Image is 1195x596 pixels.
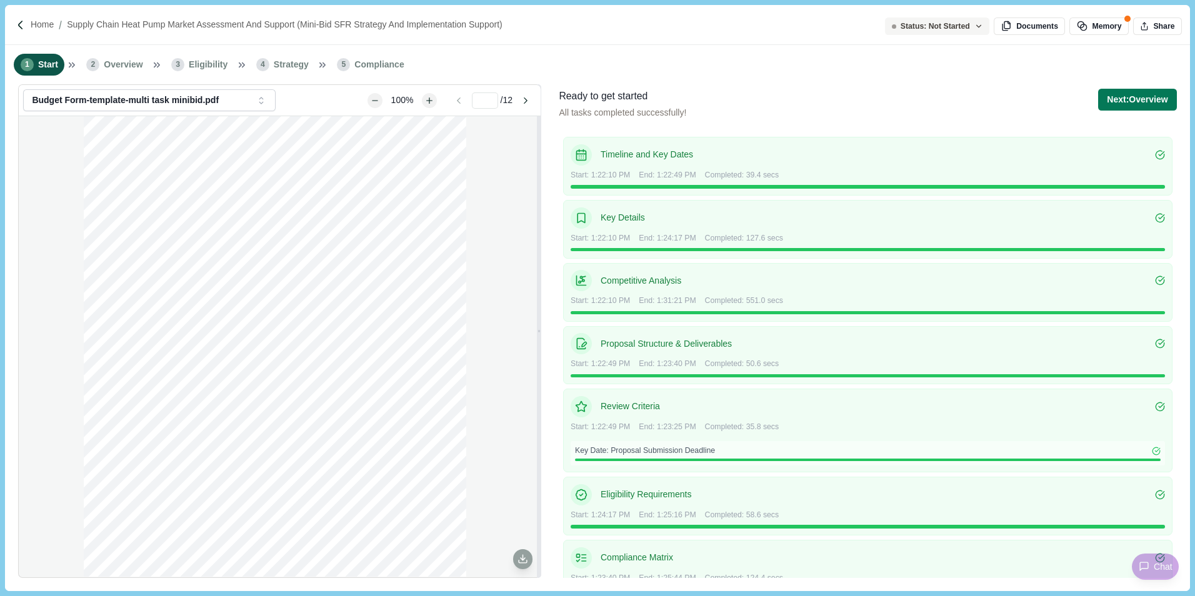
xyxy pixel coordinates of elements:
span: - [320,229,322,234]
span: / 12 [501,94,512,107]
span: Eligibility [189,58,227,71]
span: 1 [21,58,34,71]
p: Review Criteria [601,400,1155,413]
span: Page [371,139,384,145]
p: Proposal Structure & Deliverables [601,337,1155,350]
span: - [359,287,361,292]
span: 1 [401,146,404,151]
span: $ [334,322,337,328]
span: - [359,243,361,249]
span: Cost Element [108,214,141,219]
span: Hours [231,222,246,227]
span: Category: [292,152,316,158]
span: Total Project Cost [108,437,164,443]
span: NYSERDA [337,222,364,227]
img: Forward slash icon [15,19,26,31]
span: Total project cost: [292,197,336,202]
span: Compliance [354,58,404,71]
span: Start: 1:22:49 PM [571,422,630,433]
span: Subcontractors/Consultants [117,407,184,413]
span: Element No. [108,489,138,494]
span: Item Description [143,489,182,494]
span: - [359,294,361,299]
span: $ [294,229,297,234]
span: 3 [171,58,184,71]
span: Rate/hr [264,221,283,227]
span: Completed: 50.6 secs [705,359,779,370]
span: - [394,340,396,346]
span: - [359,272,361,277]
img: Forward slash icon [54,19,67,31]
span: End: 1:23:25 PM [639,422,696,433]
span: - [320,329,322,335]
span: - [320,287,322,292]
span: Completed: 127.6 secs [705,233,783,244]
span: Completed: 39.4 secs [705,170,779,181]
span: Contractor: [108,159,135,164]
span: $ [334,236,337,242]
span: charged to other government or commercial entities for similar work performed. [160,457,351,463]
span: Strategy [274,58,309,71]
span: $ [294,243,297,249]
a: Supply Chain Heat Pump Market Assessment and Support (Mini-Bid SFR Strategy and Implementation Su... [67,18,502,31]
span: - [359,315,361,321]
span: Mini-Bid SFR Strategy and Implementation Support [292,146,417,151]
span: Overview [104,58,142,71]
span: $ [294,251,297,256]
span: $ [294,315,297,321]
span: By checking this box I certify that hourly rates included in this budget are the same or less tha... [126,450,394,456]
span: Completed: 58.6 secs [705,510,779,521]
span: - [358,340,360,346]
span: - [359,301,361,307]
span: - [320,322,322,328]
span: Amount [373,489,392,494]
p: Compliance Matrix [601,551,1155,564]
span: Start: 1:22:10 PM [571,233,630,244]
span: $ [334,294,337,299]
span: - [359,257,361,263]
span: $ [294,301,297,307]
a: Home [31,18,54,31]
span: End: 1:24:17 PM [639,233,696,244]
span: Start: 1:22:49 PM [571,359,630,370]
div: grid [84,116,476,577]
span: Completed: 124.4 secs [705,573,783,584]
span: $0 [398,197,404,202]
span: Total Direct Materials, Supplies, Equipment and Other Costs [114,369,261,375]
span: $ [294,257,297,263]
span: Total Subcontractors/Consultants [108,427,189,432]
span: NYSERDA funding: [292,191,340,196]
span: Location (where work is to be performed): [108,191,209,196]
span: - [320,315,322,321]
span: Total Project [295,215,328,221]
span: 2. Direct Materials, Supplies, Equipment, and Other Costs [108,350,250,355]
span: Labor (specify names or titles) [108,222,187,227]
span: $ [334,257,337,263]
p: Key Details [601,211,1155,224]
span: $ [334,251,337,256]
span: $ [334,315,337,321]
span: 3. [108,379,112,384]
span: Solicitation/Contract No. [292,139,351,145]
span: - [320,251,322,256]
span: 2 [86,58,99,71]
div: Ready to get started [559,89,686,104]
span: - [320,265,322,271]
span: $ [334,279,337,285]
span: - [359,279,361,285]
span: Cost- [381,201,394,206]
span: - [359,322,361,328]
span: sharing & [375,207,400,213]
span: Completed: 35.8 secs [705,422,779,433]
span: $0 [398,191,404,196]
span: - [359,229,361,234]
span: Supporting Schedule (Additional Information) [108,480,217,486]
span: - [319,340,321,346]
span: $ [334,287,337,292]
span: $ [334,265,337,271]
span: 4. [108,407,112,413]
span: $ [334,243,337,249]
span: $ [294,279,297,285]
